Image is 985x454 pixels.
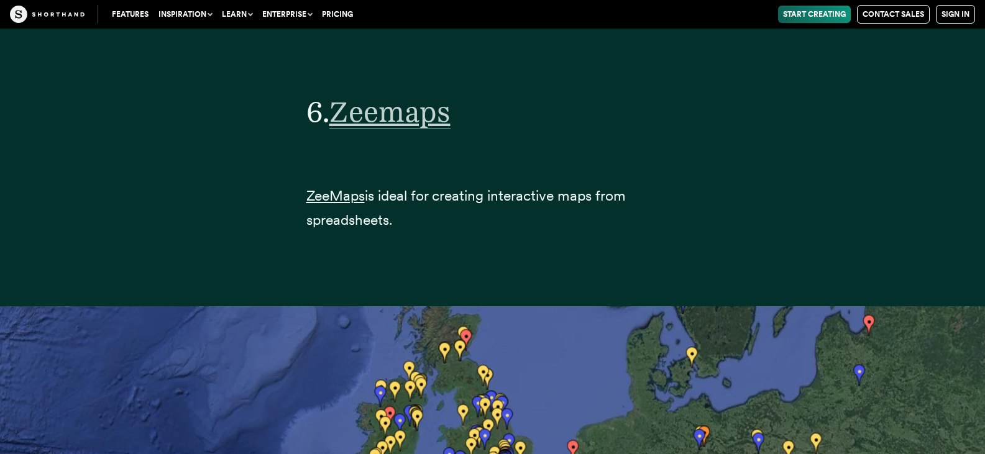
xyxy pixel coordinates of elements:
a: ZeeMaps [306,187,365,204]
button: Enterprise [257,6,317,23]
a: Zeemaps [329,94,451,129]
img: The Craft [10,6,85,23]
span: 6. [306,94,329,129]
a: Features [107,6,153,23]
a: Pricing [317,6,358,23]
span: is ideal for creating interactive maps from spreadsheets. [306,187,626,229]
button: Inspiration [153,6,217,23]
a: Contact Sales [857,5,930,24]
a: Sign in [936,5,975,24]
button: Learn [217,6,257,23]
a: Start Creating [778,6,851,23]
